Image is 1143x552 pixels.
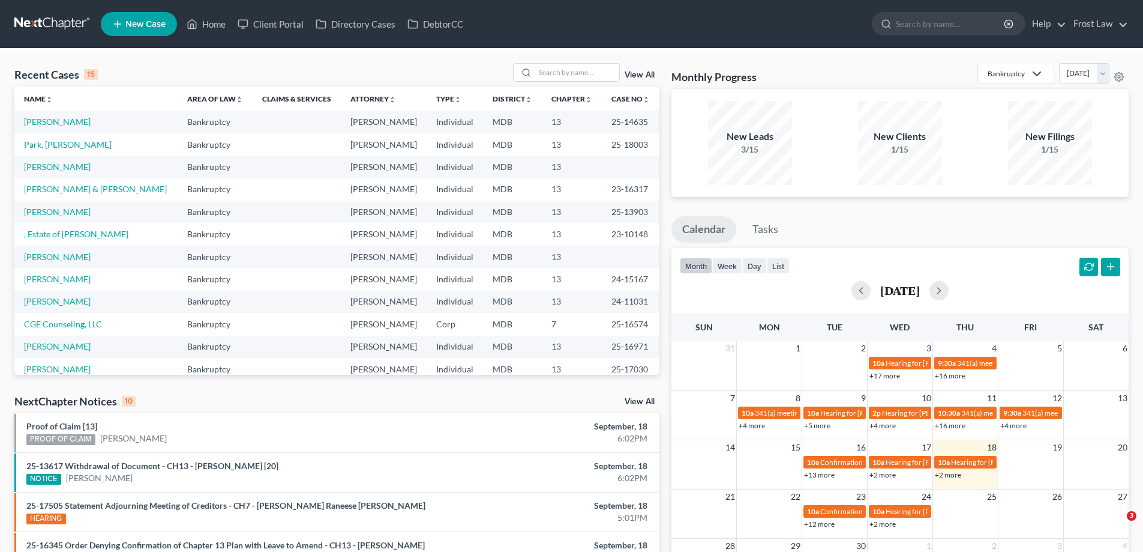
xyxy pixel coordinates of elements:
td: Bankruptcy [178,178,253,201]
td: Individual [427,178,483,201]
span: 10a [807,507,819,516]
td: MDB [483,133,542,156]
td: 25-18003 [602,133,659,156]
td: [PERSON_NAME] [341,223,427,245]
a: Typeunfold_more [436,94,461,103]
span: 341(a) meeting for [PERSON_NAME] [1022,408,1138,417]
div: 6:02PM [448,432,647,444]
div: HEARING [26,514,66,524]
span: 27 [1117,490,1129,504]
a: [PERSON_NAME] [24,117,91,127]
td: 13 [542,201,602,223]
td: 13 [542,223,602,245]
td: Individual [427,246,483,268]
td: 13 [542,268,602,290]
div: September, 18 [448,500,647,512]
span: 341(a) meeting for [PERSON_NAME] [755,408,871,417]
td: MDB [483,201,542,223]
i: unfold_more [643,96,650,103]
span: Tue [827,322,842,332]
td: 24-11031 [602,291,659,313]
a: CGE Counseling, LLC [24,319,102,329]
a: +13 more [804,470,835,479]
td: MDB [483,336,542,358]
a: [PERSON_NAME] [24,162,91,172]
span: Hearing for [PERSON_NAME] [886,359,979,368]
td: Bankruptcy [178,358,253,380]
td: 25-16574 [602,313,659,335]
div: New Leads [708,130,792,144]
div: September, 18 [448,420,647,432]
td: 13 [542,291,602,313]
span: Hearing for [PERSON_NAME] [820,408,914,417]
span: 23 [855,490,867,504]
span: Confirmation hearing for [PERSON_NAME] [820,507,956,516]
button: list [767,258,790,274]
td: [PERSON_NAME] [341,201,427,223]
a: Client Portal [232,13,310,35]
td: 25-16971 [602,336,659,358]
td: Individual [427,291,483,313]
td: 13 [542,246,602,268]
a: Area of Lawunfold_more [187,94,243,103]
a: DebtorCC [401,13,469,35]
span: Hearing for [PERSON_NAME] [886,507,979,516]
a: Park, [PERSON_NAME] [24,139,112,150]
td: [PERSON_NAME] [341,111,427,133]
a: [PERSON_NAME] [24,341,91,351]
a: +4 more [1000,421,1027,430]
span: 14 [724,440,736,455]
a: [PERSON_NAME] [100,432,167,444]
td: Individual [427,268,483,290]
span: 10 [920,391,932,405]
a: View All [625,398,655,406]
span: 2p [872,408,881,417]
span: New Case [125,20,166,29]
td: Bankruptcy [178,246,253,268]
iframe: Intercom live chat [1102,511,1131,540]
a: Help [1026,13,1066,35]
a: +4 more [739,421,765,430]
span: 31 [724,341,736,356]
span: 2 [860,341,867,356]
span: 8 [794,391,802,405]
span: 20 [1117,440,1129,455]
span: 17 [920,440,932,455]
div: PROOF OF CLAIM [26,434,95,445]
div: New Clients [858,130,942,144]
span: 22 [790,490,802,504]
a: [PERSON_NAME] [24,252,91,262]
span: 24 [920,490,932,504]
a: 25-13617 Withdrawal of Document - CH13 - [PERSON_NAME] [20] [26,461,278,471]
div: September, 18 [448,539,647,551]
span: Hearing for [PERSON_NAME] [882,408,976,417]
td: [PERSON_NAME] [341,291,427,313]
td: MDB [483,268,542,290]
a: Directory Cases [310,13,401,35]
td: 13 [542,133,602,156]
i: unfold_more [525,96,532,103]
td: 13 [542,156,602,178]
a: [PERSON_NAME] [24,207,91,217]
td: 13 [542,358,602,380]
i: unfold_more [389,96,396,103]
a: Nameunfold_more [24,94,53,103]
span: 4 [991,341,998,356]
td: 7 [542,313,602,335]
div: NOTICE [26,474,61,485]
a: Tasks [742,216,789,243]
td: 25-13903 [602,201,659,223]
a: Case Nounfold_more [611,94,650,103]
a: [PERSON_NAME] [24,364,91,374]
span: 3 [925,341,932,356]
button: day [742,258,767,274]
span: Sun [695,322,713,332]
a: Attorneyunfold_more [350,94,396,103]
a: Calendar [671,216,736,243]
div: 1/15 [1008,144,1092,156]
td: Bankruptcy [178,133,253,156]
span: 9:30a [938,359,956,368]
td: MDB [483,358,542,380]
span: 10a [742,408,754,417]
a: +16 more [935,371,965,380]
